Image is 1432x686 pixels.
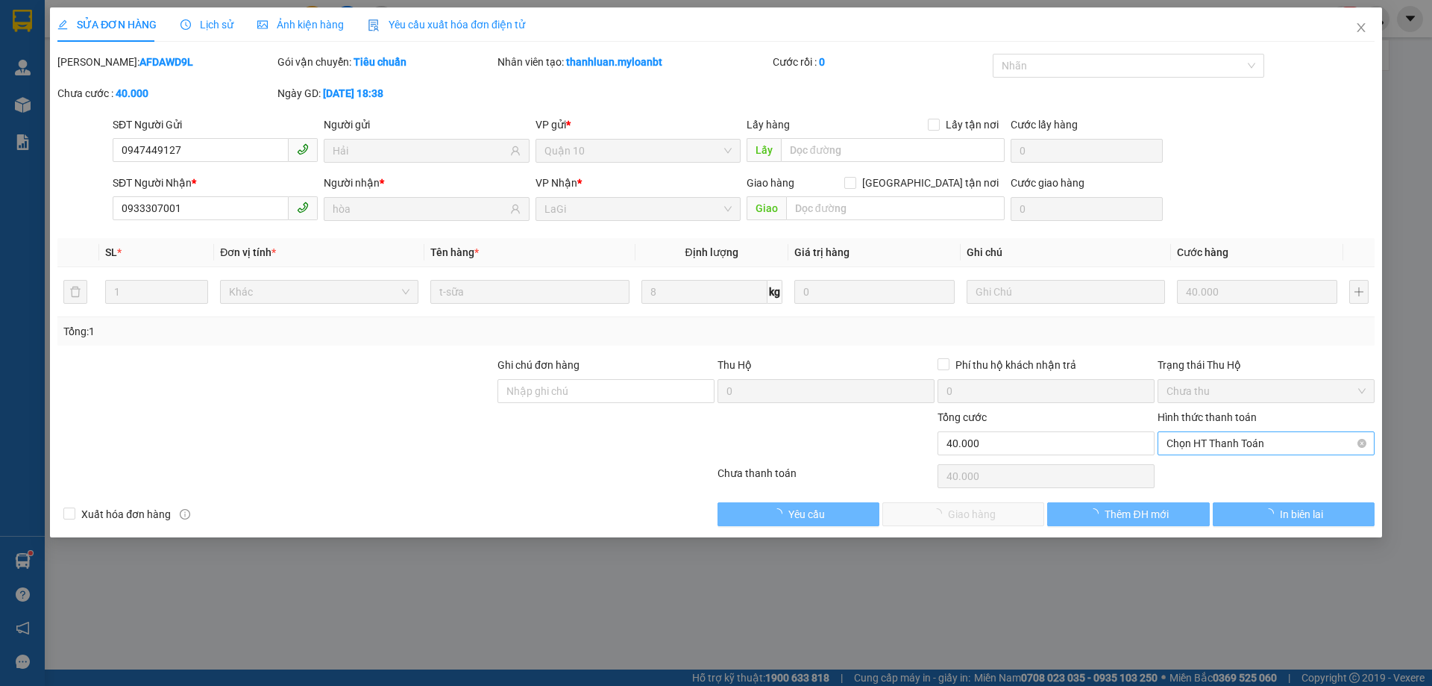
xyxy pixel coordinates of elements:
[430,280,629,304] input: VD: Bàn, Ghế
[368,19,525,31] span: Yêu cầu xuất hóa đơn điện tử
[510,146,521,156] span: user
[536,177,577,189] span: VP Nhận
[297,202,309,213] span: phone
[63,280,87,304] button: delete
[57,85,274,102] div: Chưa cước :
[794,246,850,258] span: Giá trị hàng
[333,143,506,159] input: Tên người gửi
[497,54,770,70] div: Nhân viên tạo:
[75,506,177,523] span: Xuất hóa đơn hàng
[1357,439,1366,448] span: close-circle
[57,19,157,31] span: SỬA ĐƠN HÀNG
[1158,411,1257,423] label: Hình thức thanh toán
[772,508,788,519] span: loading
[323,87,383,99] b: [DATE] 18:38
[510,204,521,214] span: user
[354,56,406,68] b: Tiêu chuẩn
[297,143,309,155] span: phone
[63,323,553,340] div: Tổng: 1
[767,280,782,304] span: kg
[961,238,1171,267] th: Ghi chú
[1011,119,1078,131] label: Cước lấy hàng
[430,246,479,258] span: Tên hàng
[1088,508,1105,519] span: loading
[685,246,738,258] span: Định lượng
[6,68,73,82] span: 0908883887
[1166,432,1366,455] span: Chọn HT Thanh Toán
[747,196,786,220] span: Giao
[229,281,409,303] span: Khác
[113,175,318,191] div: SĐT Người Nhận
[1158,357,1375,373] div: Trạng thái Thu Hộ
[164,95,192,111] span: LaGi
[6,95,100,111] strong: Phiếu gửi hàng
[497,359,580,371] label: Ghi chú đơn hàng
[544,198,732,220] span: LaGi
[949,357,1082,373] span: Phí thu hộ khách nhận trả
[497,379,715,403] input: Ghi chú đơn hàng
[938,411,987,423] span: Tổng cước
[220,246,276,258] span: Đơn vị tính
[57,19,68,30] span: edit
[788,506,825,523] span: Yêu cầu
[1349,280,1369,304] button: plus
[1105,506,1168,523] span: Thêm ĐH mới
[6,7,134,28] strong: Nhà xe Mỹ Loan
[1263,508,1280,519] span: loading
[781,138,1005,162] input: Dọc đường
[717,502,879,526] button: Yêu cầu
[1166,380,1366,402] span: Chưa thu
[747,177,794,189] span: Giao hàng
[277,54,494,70] div: Gói vận chuyển:
[773,54,990,70] div: Cước rồi :
[144,8,213,25] span: 9QCL6D6B
[1011,177,1084,189] label: Cước giao hàng
[1011,139,1163,163] input: Cước lấy hàng
[105,246,117,258] span: SL
[747,138,781,162] span: Lấy
[882,502,1044,526] button: Giao hàng
[180,19,191,30] span: clock-circle
[544,140,732,162] span: Quận 10
[1177,246,1228,258] span: Cước hàng
[116,87,148,99] b: 40.000
[180,509,190,520] span: info-circle
[856,175,1005,191] span: [GEOGRAPHIC_DATA] tận nơi
[257,19,344,31] span: Ảnh kiện hàng
[6,37,136,66] span: 21 [PERSON_NAME] P10 Q10
[113,116,318,133] div: SĐT Người Gửi
[1355,22,1367,34] span: close
[324,116,529,133] div: Người gửi
[940,116,1005,133] span: Lấy tận nơi
[1340,7,1382,49] button: Close
[536,116,741,133] div: VP gửi
[1047,502,1209,526] button: Thêm ĐH mới
[819,56,825,68] b: 0
[716,465,936,491] div: Chưa thanh toán
[333,201,506,217] input: Tên người nhận
[1011,197,1163,221] input: Cước giao hàng
[180,19,233,31] span: Lịch sử
[1177,280,1337,304] input: 0
[566,56,662,68] b: thanhluan.myloanbt
[1213,502,1375,526] button: In biên lai
[1280,506,1323,523] span: In biên lai
[324,175,529,191] div: Người nhận
[794,280,955,304] input: 0
[139,56,193,68] b: AFDAWD9L
[257,19,268,30] span: picture
[717,359,752,371] span: Thu Hộ
[57,54,274,70] div: [PERSON_NAME]:
[786,196,1005,220] input: Dọc đường
[277,85,494,102] div: Ngày GD:
[747,119,790,131] span: Lấy hàng
[368,19,380,31] img: icon
[967,280,1165,304] input: Ghi Chú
